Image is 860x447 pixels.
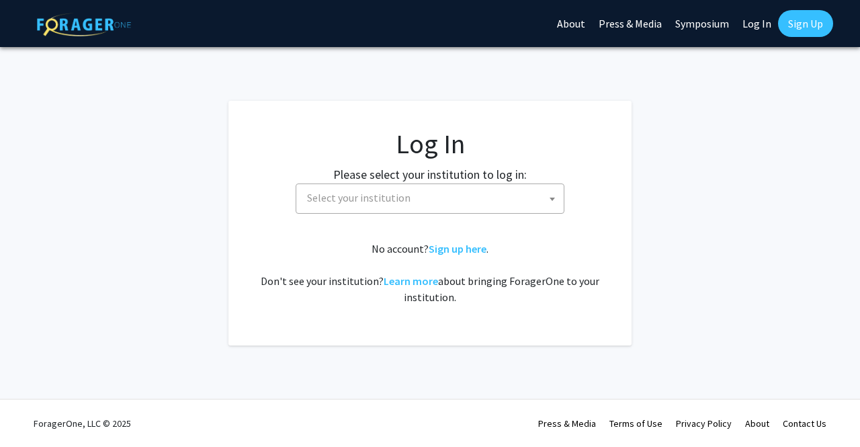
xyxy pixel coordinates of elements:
div: ForagerOne, LLC © 2025 [34,400,131,447]
img: ForagerOne Logo [37,13,131,36]
span: Select your institution [307,191,411,204]
a: Privacy Policy [676,417,732,430]
a: Contact Us [783,417,826,430]
a: Sign Up [778,10,833,37]
h1: Log In [255,128,605,160]
a: Press & Media [538,417,596,430]
label: Please select your institution to log in: [333,165,527,184]
a: Terms of Use [609,417,662,430]
a: Learn more about bringing ForagerOne to your institution [384,274,438,288]
div: No account? . Don't see your institution? about bringing ForagerOne to your institution. [255,241,605,305]
a: About [745,417,769,430]
span: Select your institution [302,184,564,212]
a: Sign up here [429,242,486,255]
span: Select your institution [296,184,564,214]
